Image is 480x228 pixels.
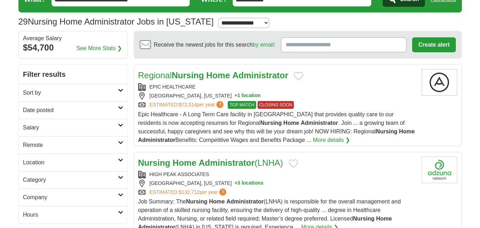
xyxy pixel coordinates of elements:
[234,180,263,187] button: +3 locations
[186,198,207,205] strong: Nursing
[23,36,123,41] div: Average Salary
[18,15,28,28] span: 29
[399,128,415,134] strong: Home
[412,37,455,52] button: Create alert
[313,136,350,144] a: More details ❯
[23,158,118,167] h2: Location
[228,101,256,109] span: TOP MATCH
[150,101,225,109] a: ESTIMATED:$72,514per year?
[19,65,128,84] h2: Filter results
[23,123,118,132] h2: Salary
[376,216,392,222] strong: Home
[253,42,274,48] a: by email
[138,111,415,143] span: Epic Healthcare - A Long Term Care facility in [GEOGRAPHIC_DATA] that provides quality care to ou...
[234,92,261,100] button: +1 location
[23,193,118,202] h2: Company
[219,189,226,196] span: ?
[19,101,128,119] a: Date posted
[138,158,171,168] strong: Nursing
[172,70,204,80] strong: Nursing
[353,216,374,222] strong: Nursing
[284,120,299,126] strong: Home
[138,92,416,100] div: [GEOGRAPHIC_DATA], [US_STATE]
[226,198,264,205] strong: Administrator
[23,89,118,97] h2: Sort by
[294,72,303,80] button: Add to favorite jobs
[138,158,283,168] a: Nursing Home Administrator(LNHA)
[19,136,128,154] a: Remote
[138,83,416,91] div: EPIC HEALTHCARE
[154,41,275,49] span: Receive the newest jobs for this search :
[422,157,457,183] img: Company logo
[150,189,228,196] a: ESTIMATED:$132,712per year?
[23,141,118,149] h2: Remote
[138,180,416,187] div: [GEOGRAPHIC_DATA], [US_STATE]
[18,17,214,26] h1: Nursing Home Administrator Jobs in [US_STATE]
[232,70,288,80] strong: Administrator
[260,120,282,126] strong: Nursing
[76,44,122,53] a: See More Stats ❯
[301,120,338,126] strong: Administrator
[289,159,298,168] button: Add to favorite jobs
[19,119,128,136] a: Salary
[199,158,254,168] strong: Administrator
[216,101,223,108] span: ?
[234,92,237,100] span: +
[19,84,128,101] a: Sort by
[234,180,237,187] span: +
[422,69,457,96] img: Company logo
[138,70,288,80] a: RegionalNursing Home Administrator
[23,176,118,184] h2: Category
[23,41,123,54] div: $54,700
[258,101,294,109] span: CLOSING SOON
[179,189,199,195] span: $132,712
[173,158,196,168] strong: Home
[209,198,225,205] strong: Home
[179,102,197,107] span: $72,514
[206,70,230,80] strong: Home
[19,171,128,189] a: Category
[23,106,118,115] h2: Date posted
[19,154,128,171] a: Location
[19,189,128,206] a: Company
[376,128,397,134] strong: Nursing
[23,211,118,219] h2: Hours
[138,171,416,178] div: HIGH PEAK ASSOCIATES
[19,206,128,223] a: Hours
[138,137,176,143] strong: Administrator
